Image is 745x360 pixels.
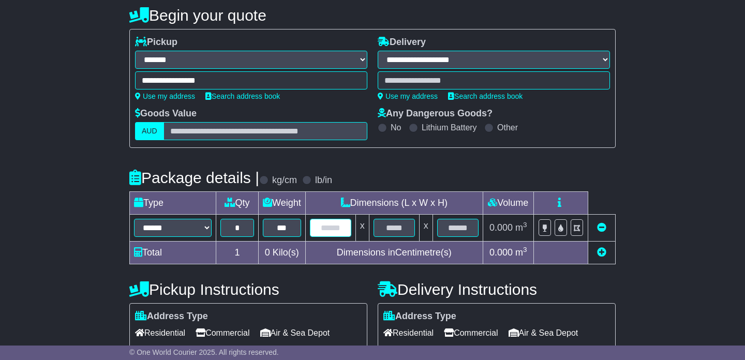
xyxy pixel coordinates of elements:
td: x [419,215,433,242]
td: 1 [216,242,259,264]
label: Address Type [135,311,208,322]
td: Dimensions (L x W x H) [305,192,483,215]
a: Use my address [378,92,438,100]
label: Any Dangerous Goods? [378,108,493,119]
label: Goods Value [135,108,197,119]
td: x [355,215,369,242]
label: AUD [135,122,164,140]
span: Commercial [196,325,249,341]
label: Address Type [383,311,456,322]
td: Weight [259,192,306,215]
td: Kilo(s) [259,242,306,264]
label: Lithium Battery [422,123,477,132]
td: Total [130,242,216,264]
span: 0 [265,247,270,258]
span: Commercial [444,325,498,341]
label: Pickup [135,37,177,48]
sup: 3 [523,246,527,253]
sup: 3 [523,221,527,229]
td: Type [130,192,216,215]
h4: Pickup Instructions [129,281,367,298]
span: Air & Sea Depot [509,325,578,341]
label: Other [497,123,518,132]
a: Add new item [597,247,606,258]
h4: Package details | [129,169,259,186]
span: m [515,222,527,233]
label: Delivery [378,37,426,48]
a: Remove this item [597,222,606,233]
span: Air & Sea Depot [260,325,330,341]
td: Volume [483,192,533,215]
a: Search address book [448,92,523,100]
span: m [515,247,527,258]
a: Search address book [205,92,280,100]
span: © One World Courier 2025. All rights reserved. [129,348,279,356]
td: Qty [216,192,259,215]
h4: Begin your quote [129,7,616,24]
span: Residential [383,325,434,341]
label: No [391,123,401,132]
a: Use my address [135,92,195,100]
td: Dimensions in Centimetre(s) [305,242,483,264]
h4: Delivery Instructions [378,281,616,298]
span: 0.000 [489,247,513,258]
span: 0.000 [489,222,513,233]
label: lb/in [315,175,332,186]
span: Residential [135,325,185,341]
label: kg/cm [272,175,297,186]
